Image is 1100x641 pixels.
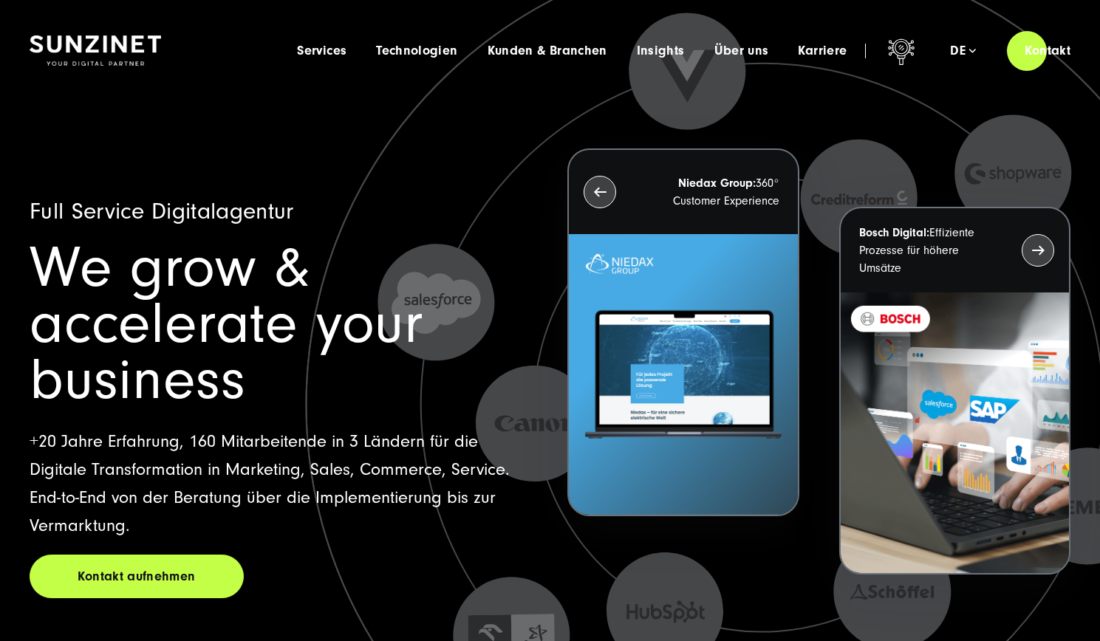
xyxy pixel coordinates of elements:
[569,234,797,515] img: Letztes Projekt von Niedax. Ein Laptop auf dem die Niedax Website geöffnet ist, auf blauem Hinter...
[839,207,1070,575] button: Bosch Digital:Effiziente Prozesse für höhere Umsätze BOSCH - Kundeprojekt - Digital Transformatio...
[637,44,685,58] a: Insights
[678,176,756,190] strong: Niedax Group:
[567,148,799,516] button: Niedax Group:360° Customer Experience Letztes Projekt von Niedax. Ein Laptop auf dem die Niedax W...
[30,240,533,408] h1: We grow & accelerate your business
[643,174,779,210] p: 360° Customer Experience
[297,44,346,58] a: Services
[798,44,847,58] a: Karriere
[30,35,161,66] img: SUNZINET Full Service Digital Agentur
[714,44,769,58] a: Über uns
[30,555,244,598] a: Kontakt aufnehmen
[376,44,457,58] a: Technologien
[488,44,607,58] a: Kunden & Branchen
[841,292,1069,573] img: BOSCH - Kundeprojekt - Digital Transformation Agentur SUNZINET
[859,224,995,277] p: Effiziente Prozesse für höhere Umsätze
[1007,30,1088,72] a: Kontakt
[30,198,294,224] span: Full Service Digitalagentur
[950,44,976,58] div: de
[30,428,533,540] p: +20 Jahre Erfahrung, 160 Mitarbeitende in 3 Ländern für die Digitale Transformation in Marketing,...
[859,226,929,239] strong: Bosch Digital:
